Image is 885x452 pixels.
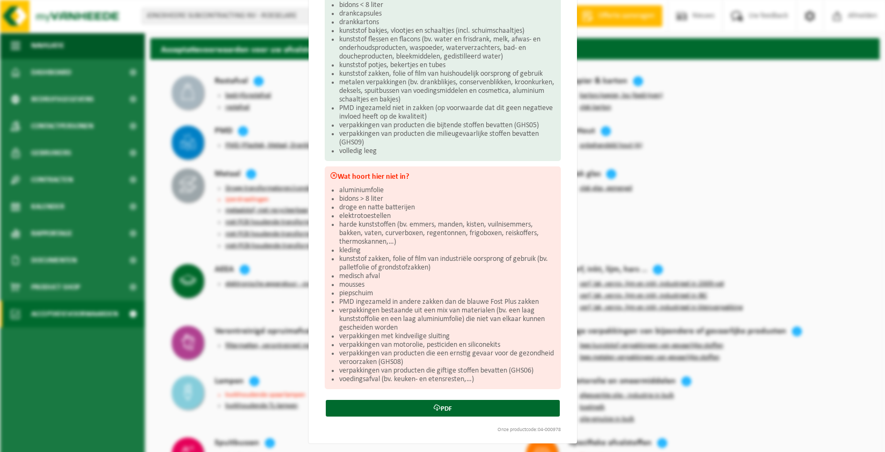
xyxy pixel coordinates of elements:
li: verpakkingen met kindveilige sluiting [339,332,555,341]
li: drankkartons [339,18,555,27]
li: voedingsafval (bv. keuken- en etensresten,…) [339,375,555,384]
div: Onze productcode:04-000978 [319,427,566,433]
li: kunststof potjes, bekertjes en tubes [339,61,555,70]
li: harde kunststoffen (bv. emmers, manden, kisten, vuilnisemmers, bakken, vaten, curverboxen, regent... [339,221,555,246]
li: volledig leeg [339,147,555,156]
li: metalen verpakkingen (bv. drankblikjes, conservenblikken, kroonkurken, deksels, spuitbussen van v... [339,78,555,104]
li: verpakkingen van motorolie, pesticiden en siliconekits [339,341,555,349]
li: piepschuim [339,289,555,298]
li: bidons < 8 liter [339,1,555,10]
li: PMD ingezameld in andere zakken dan de blauwe Fost Plus zakken [339,298,555,307]
a: PDF [326,400,560,417]
li: kleding [339,246,555,255]
li: verpakkingen van producten die giftige stoffen bevatten (GHS06) [339,367,555,375]
li: aluminiumfolie [339,186,555,195]
li: droge en natte batterijen [339,203,555,212]
li: verpakkingen van producten die milieugevaarlijke stoffen bevatten (GHS09) [339,130,555,147]
li: verpakkingen bestaande uit een mix van materialen (bv. een laag kunststoffolie en een laag alumin... [339,307,555,332]
li: verpakkingen van producten die bijtende stoffen bevatten (GHS05) [339,121,555,130]
li: mousses [339,281,555,289]
li: bidons > 8 liter [339,195,555,203]
li: verpakkingen van producten die een ernstig gevaar voor de gezondheid veroorzaken (GHS08) [339,349,555,367]
li: drankcapsules [339,10,555,18]
li: kunststof flessen en flacons (bv. water en frisdrank, melk, afwas- en onderhoudsproducten, waspoe... [339,35,555,61]
h3: Wat hoort hier niet in? [330,172,555,181]
li: elektrotoestellen [339,212,555,221]
li: medisch afval [339,272,555,281]
li: kunststof bakjes, vlootjes en schaaltjes (incl. schuimschaaltjes) [339,27,555,35]
li: kunststof zakken, folie of film van industriële oorsprong of gebruik (bv. palletfolie of grondsto... [339,255,555,272]
li: kunststof zakken, folie of film van huishoudelijk oorsprong of gebruik [339,70,555,78]
li: PMD ingezameld niet in zakken (op voorwaarde dat dit geen negatieve invloed heeft op de kwaliteit) [339,104,555,121]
